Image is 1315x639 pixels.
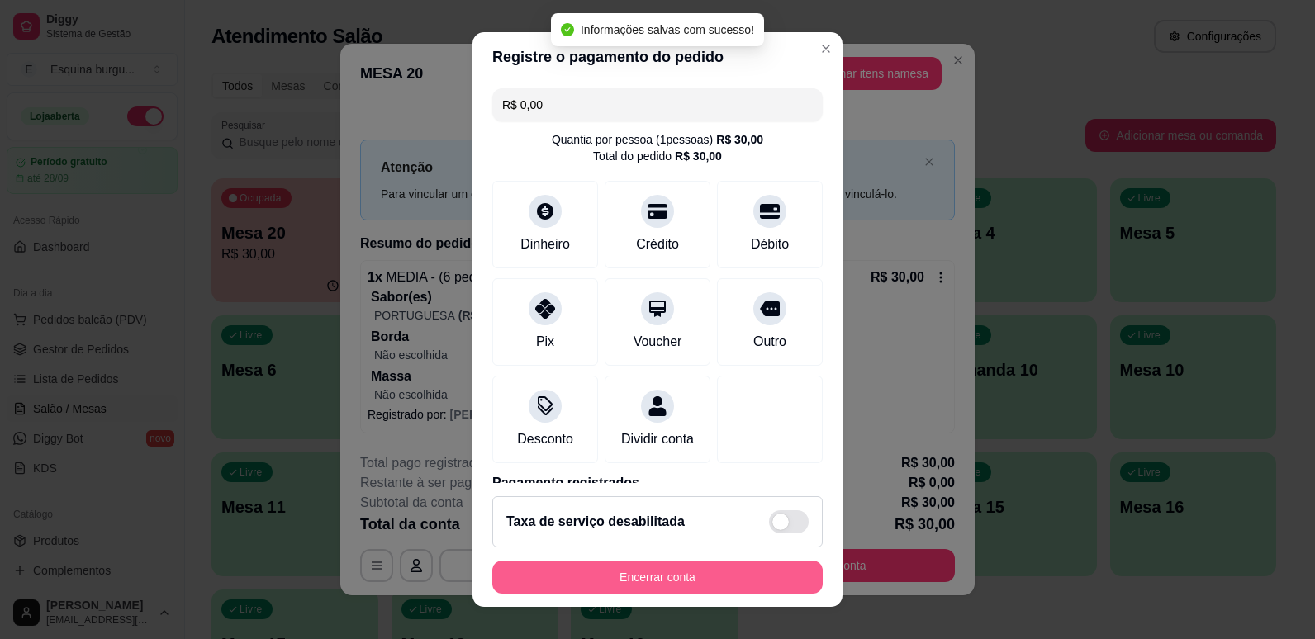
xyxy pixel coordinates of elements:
[552,131,763,148] div: Quantia por pessoa ( 1 pessoas)
[621,429,694,449] div: Dividir conta
[581,23,754,36] span: Informações salvas com sucesso!
[813,35,839,62] button: Close
[675,148,722,164] div: R$ 30,00
[472,32,843,82] header: Registre o pagamento do pedido
[520,234,570,254] div: Dinheiro
[561,23,574,36] span: check-circle
[716,131,763,148] div: R$ 30,00
[517,429,573,449] div: Desconto
[753,332,786,352] div: Outro
[634,332,682,352] div: Voucher
[636,234,679,254] div: Crédito
[506,512,685,532] h2: Taxa de serviço desabilitada
[536,332,554,352] div: Pix
[751,234,789,254] div: Débito
[492,561,823,594] button: Encerrar conta
[502,88,813,121] input: Ex.: hambúrguer de cordeiro
[492,473,823,493] p: Pagamento registrados
[593,148,722,164] div: Total do pedido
